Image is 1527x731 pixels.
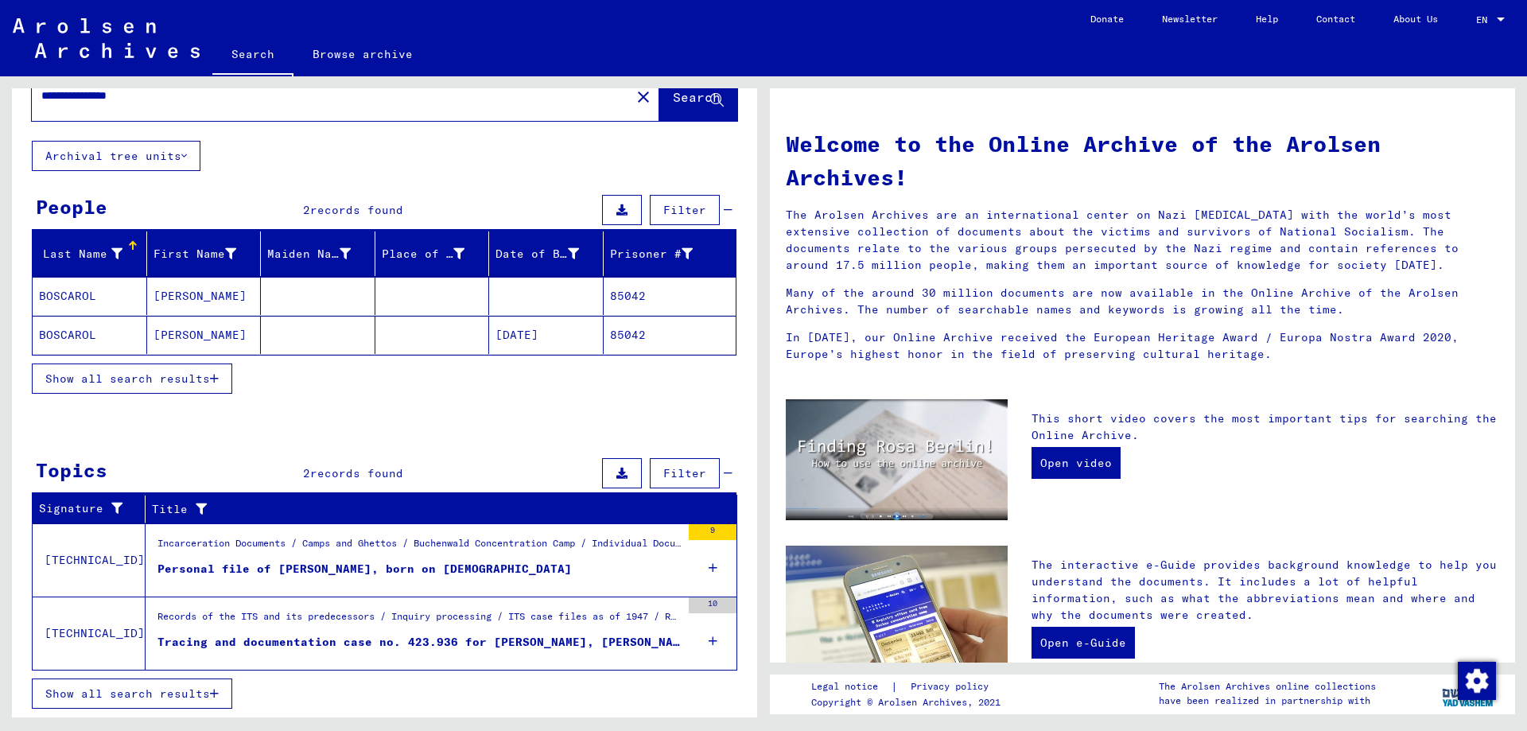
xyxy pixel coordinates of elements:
span: Search [673,89,721,105]
p: This short video covers the most important tips for searching the Online Archive. [1032,410,1499,444]
button: Show all search results [32,679,232,709]
p: The interactive e-Guide provides background knowledge to help you understand the documents. It in... [1032,557,1499,624]
div: Title [152,496,717,522]
mat-cell: BOSCAROL [33,277,147,315]
span: 2 [303,466,310,480]
img: eguide.jpg [786,546,1008,694]
a: Open e-Guide [1032,627,1135,659]
div: Maiden Name [267,246,351,262]
p: The Arolsen Archives are an international center on Nazi [MEDICAL_DATA] with the world’s most ext... [786,207,1499,274]
mat-cell: 85042 [604,316,736,354]
a: Privacy policy [898,679,1008,695]
img: Arolsen_neg.svg [13,18,200,58]
div: 10 [689,597,736,613]
td: [TECHNICAL_ID] [33,523,146,597]
mat-header-cell: First Name [147,231,262,276]
div: Personal file of [PERSON_NAME], born on [DEMOGRAPHIC_DATA] [157,561,572,577]
mat-header-cell: Last Name [33,231,147,276]
p: The Arolsen Archives online collections [1159,679,1376,694]
td: [TECHNICAL_ID] [33,597,146,670]
div: First Name [153,241,261,266]
button: Archival tree units [32,141,200,171]
div: Signature [39,496,145,522]
div: Maiden Name [267,241,375,266]
button: Show all search results [32,364,232,394]
div: Topics [36,456,107,484]
div: Incarceration Documents / Camps and Ghettos / Buchenwald Concentration Camp / Individual Document... [157,536,681,558]
mat-header-cell: Maiden Name [261,231,375,276]
mat-icon: close [634,87,653,107]
mat-cell: 85042 [604,277,736,315]
a: Search [212,35,293,76]
p: have been realized in partnership with [1159,694,1376,708]
div: People [36,192,107,221]
span: Show all search results [45,686,210,701]
mat-header-cell: Prisoner # [604,231,736,276]
div: Prisoner # [610,246,694,262]
h1: Welcome to the Online Archive of the Arolsen Archives! [786,127,1499,194]
span: Filter [663,203,706,217]
button: Search [659,72,737,121]
mat-header-cell: Place of Birth [375,231,490,276]
a: Browse archive [293,35,432,73]
div: Place of Birth [382,241,489,266]
button: Filter [650,195,720,225]
mat-header-cell: Date of Birth [489,231,604,276]
span: records found [310,203,403,217]
div: Records of the ITS and its predecessors / Inquiry processing / ITS case files as of 1947 / Reposi... [157,609,681,632]
mat-cell: [PERSON_NAME] [147,316,262,354]
div: Tracing and documentation case no. 423.936 for [PERSON_NAME], [PERSON_NAME] born [DEMOGRAPHIC_DATA] [157,634,681,651]
div: Date of Birth [495,246,579,262]
div: Prisoner # [610,241,717,266]
div: Last Name [39,241,146,266]
img: video.jpg [786,399,1008,520]
mat-cell: BOSCAROL [33,316,147,354]
span: Filter [663,466,706,480]
div: | [811,679,1008,695]
div: 9 [689,524,736,540]
div: Date of Birth [495,241,603,266]
div: First Name [153,246,237,262]
img: Change consent [1458,662,1496,700]
button: Clear [628,80,659,112]
a: Legal notice [811,679,891,695]
a: Open video [1032,447,1121,479]
p: Many of the around 30 million documents are now available in the Online Archive of the Arolsen Ar... [786,285,1499,318]
span: records found [310,466,403,480]
span: EN [1476,14,1494,25]
mat-cell: [DATE] [489,316,604,354]
div: Last Name [39,246,122,262]
span: Show all search results [45,371,210,386]
div: Place of Birth [382,246,465,262]
p: Copyright © Arolsen Archives, 2021 [811,695,1008,710]
span: 2 [303,203,310,217]
mat-cell: [PERSON_NAME] [147,277,262,315]
div: Signature [39,500,125,517]
div: Title [152,501,697,518]
img: yv_logo.png [1439,674,1498,714]
p: In [DATE], our Online Archive received the European Heritage Award / Europa Nostra Award 2020, Eu... [786,329,1499,363]
button: Filter [650,458,720,488]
